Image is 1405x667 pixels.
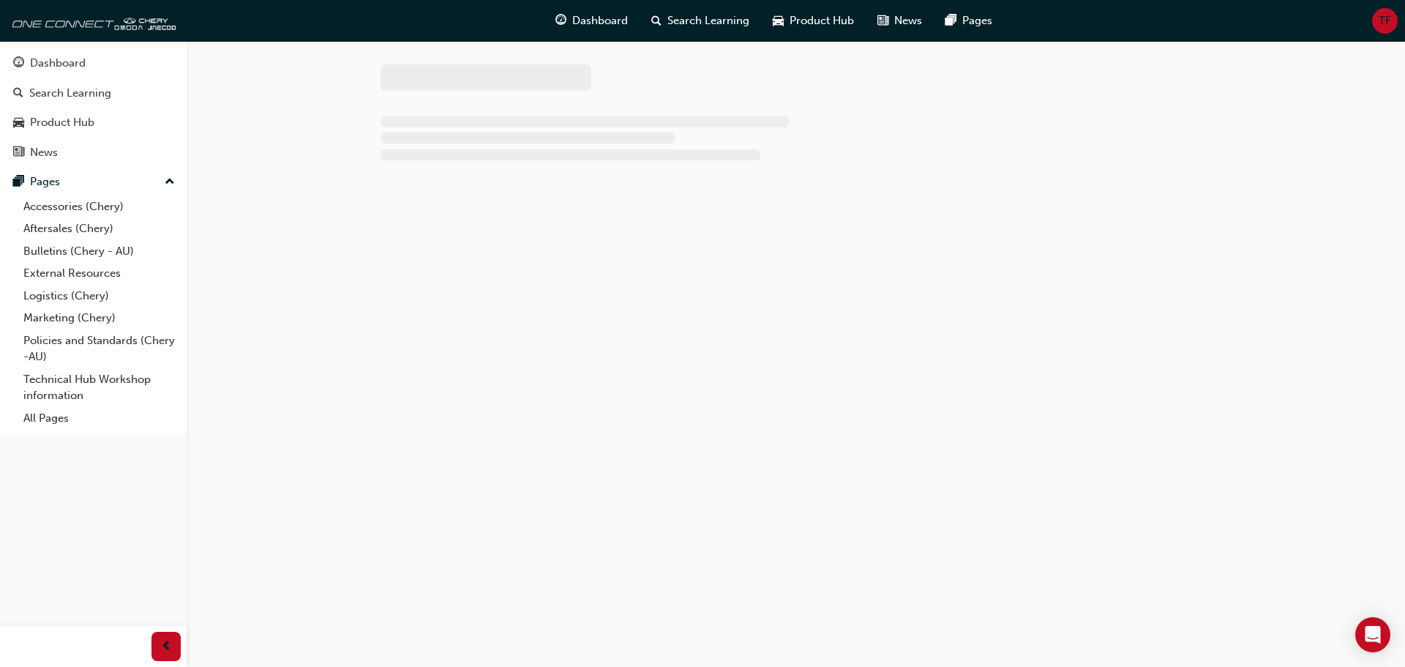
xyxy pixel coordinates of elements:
[555,12,566,30] span: guage-icon
[1372,8,1398,34] button: TF
[945,12,956,30] span: pages-icon
[18,329,181,368] a: Policies and Standards (Chery -AU)
[13,116,24,130] span: car-icon
[6,109,181,136] a: Product Hub
[1379,12,1391,29] span: TF
[6,168,181,195] button: Pages
[962,12,992,29] span: Pages
[18,262,181,285] a: External Resources
[13,176,24,189] span: pages-icon
[30,144,58,161] div: News
[6,80,181,107] a: Search Learning
[6,47,181,168] button: DashboardSearch LearningProduct HubNews
[18,217,181,240] a: Aftersales (Chery)
[13,146,24,160] span: news-icon
[18,195,181,218] a: Accessories (Chery)
[18,407,181,430] a: All Pages
[544,6,640,36] a: guage-iconDashboard
[18,240,181,263] a: Bulletins (Chery - AU)
[29,85,111,102] div: Search Learning
[866,6,934,36] a: news-iconNews
[161,638,172,656] span: prev-icon
[30,55,86,72] div: Dashboard
[667,12,749,29] span: Search Learning
[165,173,175,192] span: up-icon
[1355,617,1390,652] div: Open Intercom Messenger
[18,285,181,308] a: Logistics (Chery)
[13,87,23,100] span: search-icon
[651,12,662,30] span: search-icon
[13,57,24,70] span: guage-icon
[761,6,866,36] a: car-iconProduct Hub
[934,6,1004,36] a: pages-iconPages
[6,50,181,77] a: Dashboard
[773,12,784,30] span: car-icon
[18,307,181,329] a: Marketing (Chery)
[30,174,60,190] div: Pages
[894,12,922,29] span: News
[790,12,854,29] span: Product Hub
[18,368,181,407] a: Technical Hub Workshop information
[640,6,761,36] a: search-iconSearch Learning
[572,12,628,29] span: Dashboard
[30,114,94,131] div: Product Hub
[877,12,888,30] span: news-icon
[7,6,176,35] img: oneconnect
[6,139,181,166] a: News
